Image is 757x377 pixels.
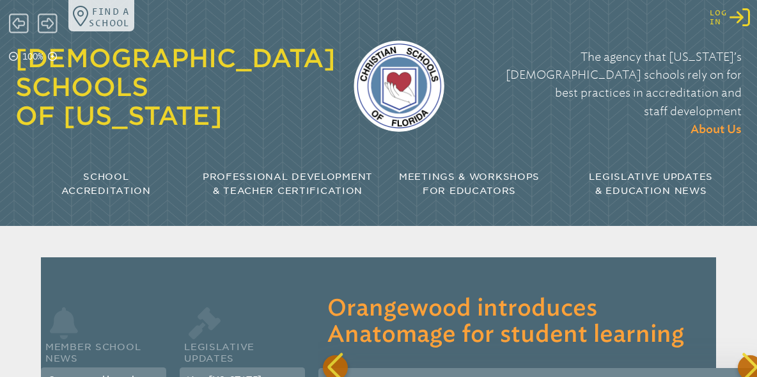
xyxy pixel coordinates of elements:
[61,171,151,195] span: School Accreditation
[399,171,540,195] span: Meetings & Workshops for Educators
[691,124,742,136] span: About Us
[9,12,29,35] span: Back
[41,326,166,367] h2: Member School News
[89,6,130,29] p: Find a school
[20,50,45,63] p: 100%
[180,326,305,367] h2: Legislative Updates
[710,8,728,26] span: Log in
[506,50,742,118] span: The agency that [US_STATE]’s [DEMOGRAPHIC_DATA] schools rely on for best practices in accreditati...
[589,171,713,195] span: Legislative Updates & Education News
[203,171,373,195] span: Professional Development & Teacher Certification
[38,12,58,35] span: Forward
